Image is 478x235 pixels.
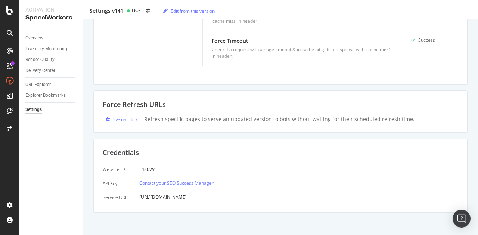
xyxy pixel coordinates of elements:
[418,37,435,44] div: Success
[212,37,393,45] div: Force Timeout
[103,100,458,109] div: Force Refresh URLs
[139,180,214,186] a: Contact your SEO Success Manager
[25,34,77,42] a: Overview
[25,45,77,53] a: Inventory Monitoring
[25,81,77,89] a: URL Explorer
[103,148,458,158] div: Credentials
[25,34,43,42] div: Overview
[139,191,214,203] div: [URL][DOMAIN_NAME]
[25,92,66,99] div: Explorer Bookmarks
[25,92,77,99] a: Explorer Bookmarks
[139,179,214,188] button: Contact your SEO Success Manager
[453,210,471,228] div: Open Intercom Messenger
[113,117,138,123] div: Set up URLs
[103,163,127,175] div: Website ID
[25,56,55,64] div: Render Quality
[25,67,77,74] a: Delivery Center
[25,67,55,74] div: Delivery Center
[212,46,393,60] div: Check if a request with a huge timeout & in cache hit gets a response with ‘cache miss’ in header.
[103,116,138,123] button: Set up URLs
[160,5,215,17] button: Edit from this version
[25,45,67,53] div: Inventory Monitoring
[146,9,150,13] div: arrow-right-arrow-left
[171,7,215,14] div: Edit from this version
[103,191,127,203] div: Service URL
[90,7,124,15] div: Settings v141
[25,81,51,89] div: URL Explorer
[25,106,77,114] a: Settings
[139,163,214,175] div: L4Z6VV
[25,6,77,13] div: Activation
[25,56,77,64] a: Render Quality
[144,115,415,123] div: Refresh specific pages to serve an updated version to bots without waiting for their scheduled re...
[25,13,77,22] div: SpeedWorkers
[103,176,127,191] div: API Key
[25,106,42,114] div: Settings
[132,7,140,14] div: Live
